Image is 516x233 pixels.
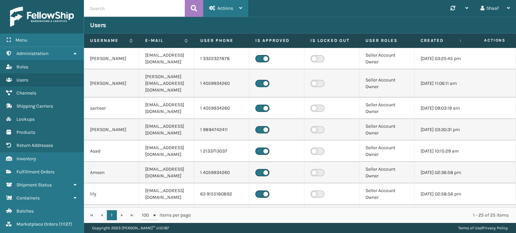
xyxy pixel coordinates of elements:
[16,51,48,56] span: Administration
[415,69,470,98] td: [DATE] 11:06:11 am
[16,129,35,135] span: Products
[194,183,249,205] td: 63 9155180892
[463,35,510,46] span: Actions
[107,210,117,220] a: 1
[139,140,194,162] td: [EMAIL_ADDRESS][DOMAIN_NAME]
[16,169,54,175] span: Fulfillment Orders
[90,21,106,29] h3: Users
[421,38,457,44] label: Created
[359,205,415,226] td: Seller Account Owner
[92,223,169,233] p: Copyright 2023 [PERSON_NAME]™ v 1.0.187
[194,140,249,162] td: 1 2133713037
[139,162,194,183] td: [EMAIL_ADDRESS][DOMAIN_NAME]
[359,162,415,183] td: Seller Account Owner
[139,69,194,98] td: [PERSON_NAME][EMAIL_ADDRESS][DOMAIN_NAME]
[359,183,415,205] td: Seller Account Owner
[217,5,233,11] span: Actions
[194,98,249,119] td: 1 4059934260
[16,208,34,214] span: Batches
[139,119,194,140] td: [EMAIL_ADDRESS][DOMAIN_NAME]
[84,183,139,205] td: lily
[16,77,28,83] span: Users
[16,142,53,148] span: Return Addresses
[84,48,139,69] td: [PERSON_NAME]
[16,182,52,188] span: Shipment Status
[359,119,415,140] td: Seller Account Owner
[84,205,139,226] td: Umair
[15,37,27,43] span: Menu
[142,212,152,219] span: 100
[84,140,139,162] td: Asad
[359,98,415,119] td: Seller Account Owner
[194,162,249,183] td: 1 4059934260
[145,38,181,44] label: E-mail
[84,162,139,183] td: Ameen
[139,48,194,69] td: [EMAIL_ADDRESS][DOMAIN_NAME]
[10,7,74,27] img: logo
[359,48,415,69] td: Seller Account Owner
[415,162,470,183] td: [DATE] 02:36:58 pm
[16,195,40,201] span: Containers
[16,64,28,70] span: Roles
[310,38,353,44] label: Is Locked Out
[84,119,139,140] td: [PERSON_NAME]
[84,98,139,119] td: sameer
[16,90,36,96] span: Channels
[359,69,415,98] td: Seller Account Owner
[194,69,249,98] td: 1 4059934260
[16,103,53,109] span: Shipping Carriers
[139,205,194,226] td: [EMAIL_ADDRESS][DOMAIN_NAME]
[59,221,72,227] span: ( 11127 )
[142,210,191,220] span: items per page
[415,119,470,140] td: [DATE] 03:30:31 pm
[415,48,470,69] td: [DATE] 03:25:45 pm
[415,183,470,205] td: [DATE] 02:58:56 pm
[200,212,509,219] div: 1 - 25 of 25 items
[194,119,249,140] td: 1 9894742411
[255,38,298,44] label: Is Approved
[84,69,139,98] td: [PERSON_NAME]
[16,116,35,122] span: Lookups
[415,140,470,162] td: [DATE] 10:15:29 am
[482,226,508,230] a: Privacy Policy
[200,38,243,44] label: User phone
[458,226,481,230] a: Terms of Use
[16,221,58,227] span: Marketplace Orders
[458,223,508,233] div: |
[415,205,470,226] td: [DATE] 12:41:02 pm
[194,205,249,226] td: 1 4059934260
[365,38,408,44] label: User Roles
[139,183,194,205] td: [EMAIL_ADDRESS][DOMAIN_NAME]
[90,38,126,44] label: Username
[139,98,194,119] td: [EMAIL_ADDRESS][DOMAIN_NAME]
[415,98,470,119] td: [DATE] 09:03:19 am
[194,48,249,69] td: 1 3322327878
[16,156,36,162] span: Inventory
[359,140,415,162] td: Seller Account Owner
